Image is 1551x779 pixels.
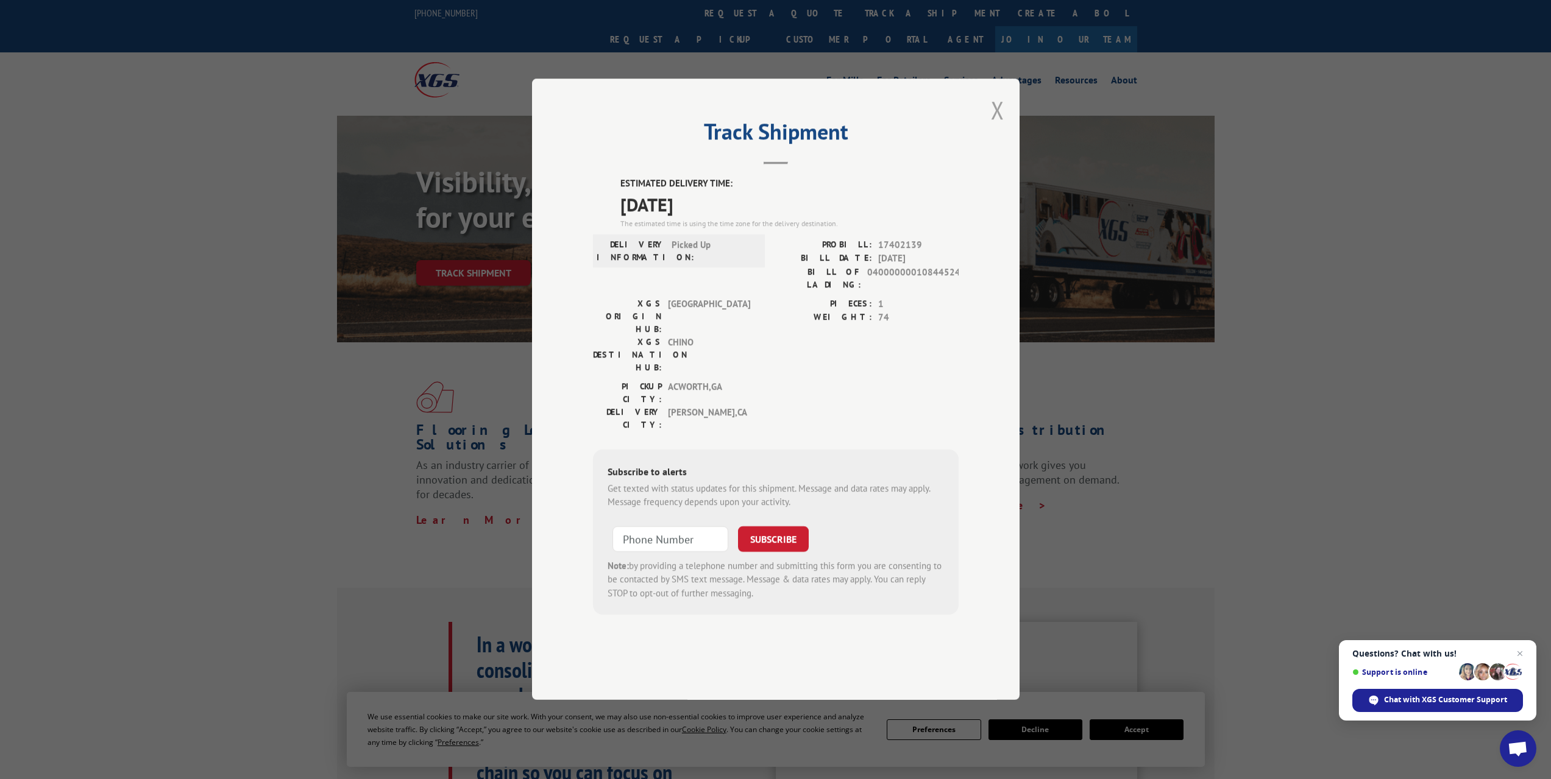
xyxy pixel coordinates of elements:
[608,482,944,509] div: Get texted with status updates for this shipment. Message and data rates may apply. Message frequ...
[867,266,959,291] span: 04000000010844524
[776,266,861,291] label: BILL OF LADING:
[738,526,809,552] button: SUBSCRIBE
[1352,689,1523,712] span: Chat with XGS Customer Support
[612,526,728,552] input: Phone Number
[597,238,665,264] label: DELIVERY INFORMATION:
[1352,668,1455,677] span: Support is online
[620,218,959,229] div: The estimated time is using the time zone for the delivery destination.
[776,311,872,325] label: WEIGHT:
[776,252,872,266] label: BILL DATE:
[1500,730,1536,767] a: Open chat
[776,238,872,252] label: PROBILL:
[878,252,959,266] span: [DATE]
[991,94,1004,126] button: Close modal
[668,297,750,336] span: [GEOGRAPHIC_DATA]
[620,177,959,191] label: ESTIMATED DELIVERY TIME:
[593,380,662,406] label: PICKUP CITY:
[1352,649,1523,658] span: Questions? Chat with us!
[776,297,872,311] label: PIECES:
[593,297,662,336] label: XGS ORIGIN HUB:
[608,559,944,601] div: by providing a telephone number and submitting this form you are consenting to be contacted by SM...
[620,191,959,218] span: [DATE]
[668,406,750,431] span: [PERSON_NAME] , CA
[593,123,959,146] h2: Track Shipment
[878,297,959,311] span: 1
[608,560,629,571] strong: Note:
[878,311,959,325] span: 74
[593,336,662,374] label: XGS DESTINATION HUB:
[1384,694,1507,705] span: Chat with XGS Customer Support
[593,406,662,431] label: DELIVERY CITY:
[672,238,754,264] span: Picked Up
[878,238,959,252] span: 17402139
[608,464,944,482] div: Subscribe to alerts
[668,336,750,374] span: CHINO
[668,380,750,406] span: ACWORTH , GA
